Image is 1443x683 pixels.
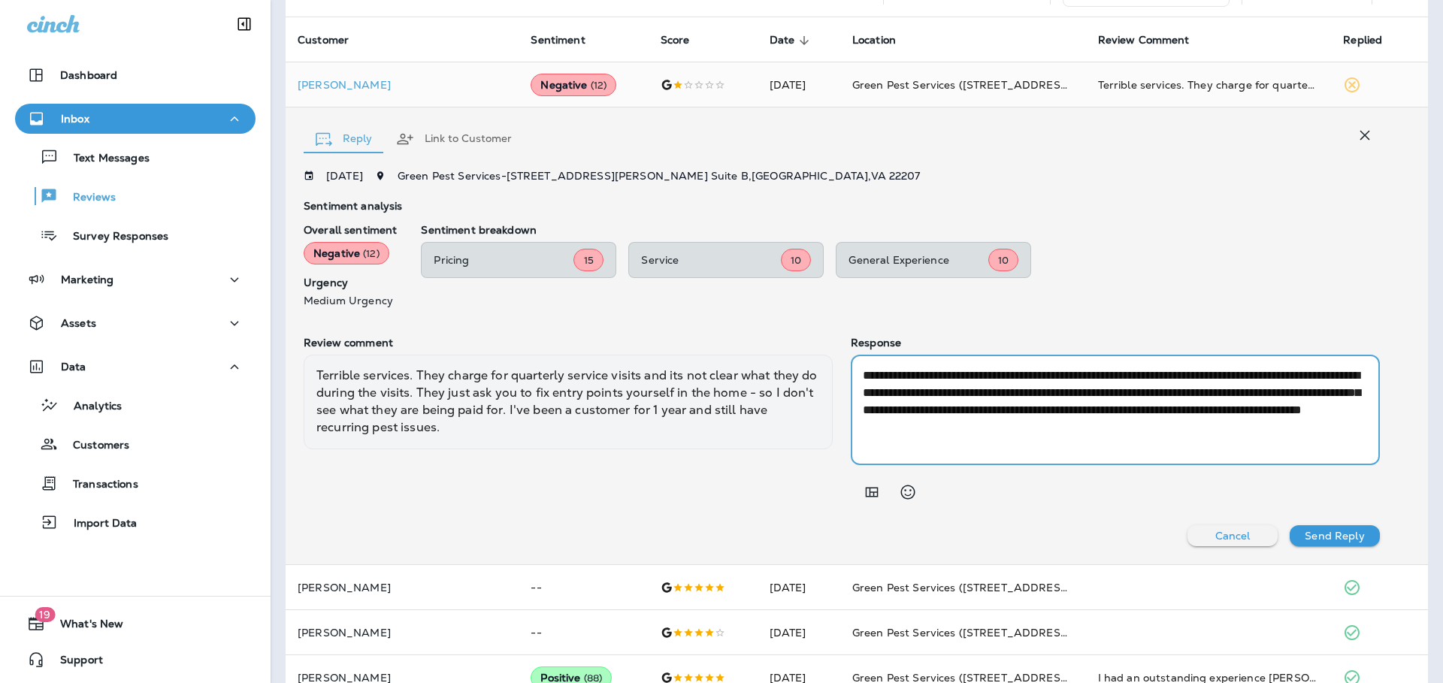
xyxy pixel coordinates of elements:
[304,295,397,307] p: Medium Urgency
[58,478,138,492] p: Transactions
[1343,34,1402,47] span: Replied
[304,277,397,289] p: Urgency
[298,79,507,91] p: [PERSON_NAME]
[852,34,896,47] span: Location
[304,242,389,264] div: Negative
[770,34,795,47] span: Date
[15,428,256,460] button: Customers
[298,34,349,47] span: Customer
[298,582,507,594] p: [PERSON_NAME]
[758,565,840,610] td: [DATE]
[363,247,380,260] span: ( 12 )
[304,200,1380,212] p: Sentiment analysis
[304,337,833,349] p: Review comment
[58,191,116,205] p: Reviews
[15,104,256,134] button: Inbox
[15,389,256,421] button: Analytics
[893,477,923,507] button: Select an emoji
[398,169,921,183] span: Green Pest Services - [STREET_ADDRESS][PERSON_NAME] Suite B , [GEOGRAPHIC_DATA] , VA 22207
[304,355,833,449] div: Terrible services. They charge for quarterly service visits and its not clear what they do during...
[421,224,1380,236] p: Sentiment breakdown
[1290,525,1380,546] button: Send Reply
[15,219,256,251] button: Survey Responses
[45,654,103,672] span: Support
[851,337,1380,349] p: Response
[531,74,616,96] div: Negative
[326,170,363,182] p: [DATE]
[591,79,607,92] span: ( 12 )
[852,78,1168,92] span: Green Pest Services ([STREET_ADDRESS][PERSON_NAME])
[531,34,604,47] span: Sentiment
[758,62,840,107] td: [DATE]
[61,317,96,329] p: Assets
[641,254,781,266] p: Service
[998,254,1009,267] span: 10
[1098,77,1320,92] div: Terrible services. They charge for quarterly service visits and its not clear what they do during...
[770,34,815,47] span: Date
[298,627,507,639] p: [PERSON_NAME]
[298,34,368,47] span: Customer
[1305,530,1364,542] p: Send Reply
[15,352,256,382] button: Data
[852,626,1075,639] span: Green Pest Services ([STREET_ADDRESS])
[1187,525,1278,546] button: Cancel
[59,517,138,531] p: Import Data
[61,274,113,286] p: Marketing
[849,254,988,266] p: General Experience
[1098,34,1190,47] span: Review Comment
[857,477,887,507] button: Add in a premade template
[661,34,690,47] span: Score
[519,565,648,610] td: --
[58,439,129,453] p: Customers
[15,264,256,295] button: Marketing
[223,9,265,39] button: Collapse Sidebar
[60,69,117,81] p: Dashboard
[584,254,594,267] span: 15
[1215,530,1251,542] p: Cancel
[531,34,585,47] span: Sentiment
[61,361,86,373] p: Data
[852,581,1075,594] span: Green Pest Services ([STREET_ADDRESS])
[15,467,256,499] button: Transactions
[852,34,915,47] span: Location
[61,113,89,125] p: Inbox
[1098,34,1209,47] span: Review Comment
[304,224,397,236] p: Overall sentiment
[59,152,150,166] p: Text Messages
[661,34,709,47] span: Score
[304,112,384,166] button: Reply
[58,230,168,244] p: Survey Responses
[15,609,256,639] button: 19What's New
[1343,34,1382,47] span: Replied
[791,254,801,267] span: 10
[59,400,122,414] p: Analytics
[15,141,256,173] button: Text Messages
[15,645,256,675] button: Support
[15,506,256,538] button: Import Data
[758,610,840,655] td: [DATE]
[15,180,256,212] button: Reviews
[15,308,256,338] button: Assets
[384,112,524,166] button: Link to Customer
[434,254,573,266] p: Pricing
[519,610,648,655] td: --
[45,618,123,636] span: What's New
[298,79,507,91] div: Click to view Customer Drawer
[15,60,256,90] button: Dashboard
[35,607,55,622] span: 19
